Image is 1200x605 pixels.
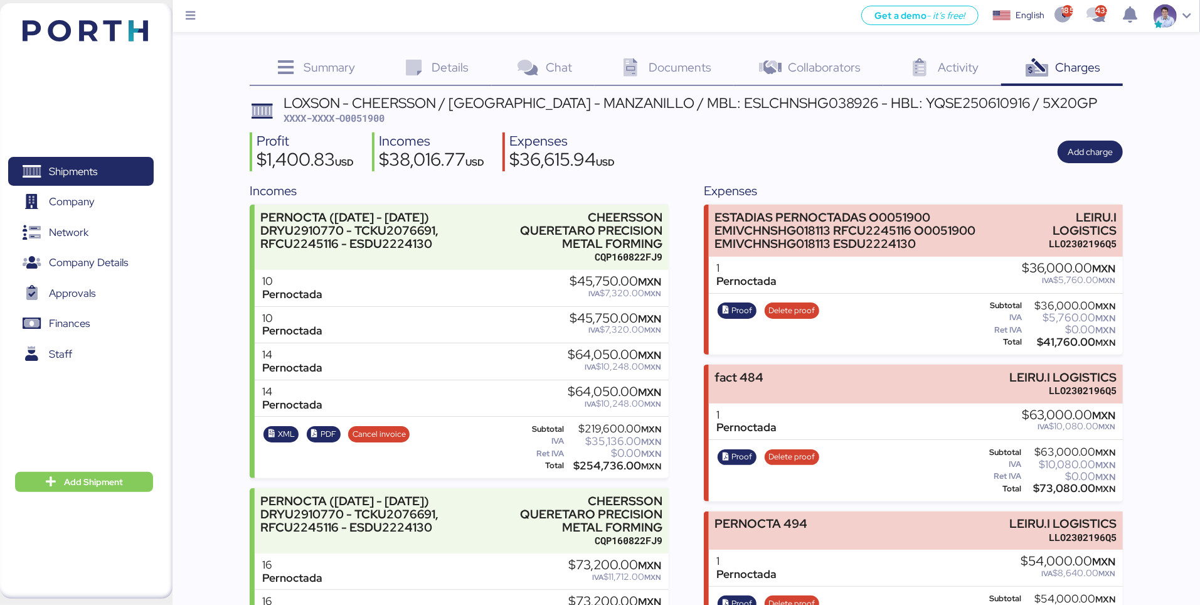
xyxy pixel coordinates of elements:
a: Network [8,218,154,247]
a: Shipments [8,157,154,186]
span: IVA [585,362,596,372]
div: Pernoctada [262,288,322,301]
span: IVA [585,399,596,409]
div: $10,080.00 [1022,422,1115,431]
span: XXXX-XXXX-O0051900 [284,112,385,124]
div: $10,080.00 [1024,460,1115,469]
div: CQP160822FJ9 [512,534,663,547]
div: Pernoctada [262,399,322,412]
span: Summary [304,59,355,75]
span: Cancel invoice [353,427,406,441]
span: MXN [1098,422,1115,432]
div: $0.00 [567,449,662,458]
span: Documents [649,59,711,75]
span: Company [49,193,95,211]
div: $7,320.00 [570,289,661,298]
div: Subtotal [526,425,565,434]
a: Company [8,188,154,217]
button: Delete proof [765,449,819,466]
div: Pernoctada [262,361,322,375]
span: MXN [641,448,661,459]
span: MXN [638,275,661,289]
div: Ret IVA [980,472,1021,481]
span: Proof [732,304,753,318]
div: $7,320.00 [570,325,661,335]
div: Ret IVA [980,326,1022,335]
div: $5,760.00 [1024,313,1115,323]
div: Expenses [704,181,1123,200]
span: Activity [938,59,979,75]
button: XML [263,426,299,442]
div: Pernoctada [716,275,777,288]
span: Finances [49,314,90,333]
a: Finances [8,309,154,338]
div: IVA [980,313,1022,322]
span: MXN [1095,459,1115,471]
div: Subtotal [980,301,1022,310]
span: MXN [1092,409,1115,422]
button: PDF [307,426,341,442]
div: $64,050.00 [568,348,661,362]
div: $54,000.00 [1024,594,1115,604]
div: $36,000.00 [1024,301,1115,311]
span: XML [278,427,295,441]
span: IVA [1042,276,1053,286]
span: USD [335,156,354,168]
button: Proof [718,449,757,466]
span: MXN [1095,301,1115,312]
div: Pernoctada [262,324,322,338]
div: $5,760.00 [1022,276,1115,285]
button: Menu [180,6,201,27]
span: MXN [1098,276,1115,286]
span: Approvals [49,284,95,302]
div: LLO2302196Q5 [1049,237,1117,250]
div: $8,640.00 [1021,569,1115,578]
div: Total [980,485,1021,493]
span: IVA [1038,422,1049,432]
div: Pernoctada [262,572,322,585]
div: 1 [716,555,777,568]
div: $73,200.00 [568,559,661,572]
span: Company Details [49,254,128,272]
span: MXN [1095,483,1115,495]
div: 10 [262,312,322,325]
span: MXN [1092,555,1115,569]
div: $63,000.00 [1024,447,1115,457]
div: $45,750.00 [570,312,661,326]
div: $254,736.00 [567,461,662,471]
a: Approvals [8,279,154,308]
span: MXN [644,325,661,335]
div: 1 [716,262,777,275]
div: PERNOCTA ([DATE] - [DATE]) DRYU2910770 - TCKU2076691, RFCU2245116 - ESDU2224130 [260,495,506,534]
span: Details [432,59,469,75]
div: English [1016,9,1044,22]
div: $41,760.00 [1024,338,1115,347]
span: Delete proof [768,304,815,318]
div: $38,016.77 [379,151,484,172]
button: Cancel invoice [348,426,410,442]
button: Proof [718,302,757,319]
div: $54,000.00 [1021,555,1115,569]
span: MXN [644,362,661,372]
span: MXN [644,399,661,409]
div: $45,750.00 [570,275,661,289]
div: Pernoctada [716,568,777,581]
div: CHEERSSON QUERETARO PRECISION METAL FORMING [512,211,663,250]
div: Total [526,461,565,470]
span: MXN [1095,594,1115,605]
div: $63,000.00 [1022,409,1115,422]
span: MXN [641,424,661,435]
div: LEIRU.I LOGISTICS [1049,211,1117,237]
span: Add charge [1068,144,1113,159]
div: Incomes [379,132,484,151]
span: MXN [644,572,661,582]
div: Subtotal [980,448,1021,457]
div: $10,248.00 [568,399,661,409]
div: $10,248.00 [568,362,661,372]
div: LLO2302196Q5 [1010,531,1117,544]
button: Delete proof [765,302,819,319]
span: Add Shipment [64,474,123,490]
span: MXN [1092,262,1115,276]
span: MXN [1098,569,1115,579]
div: $35,136.00 [567,437,662,446]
